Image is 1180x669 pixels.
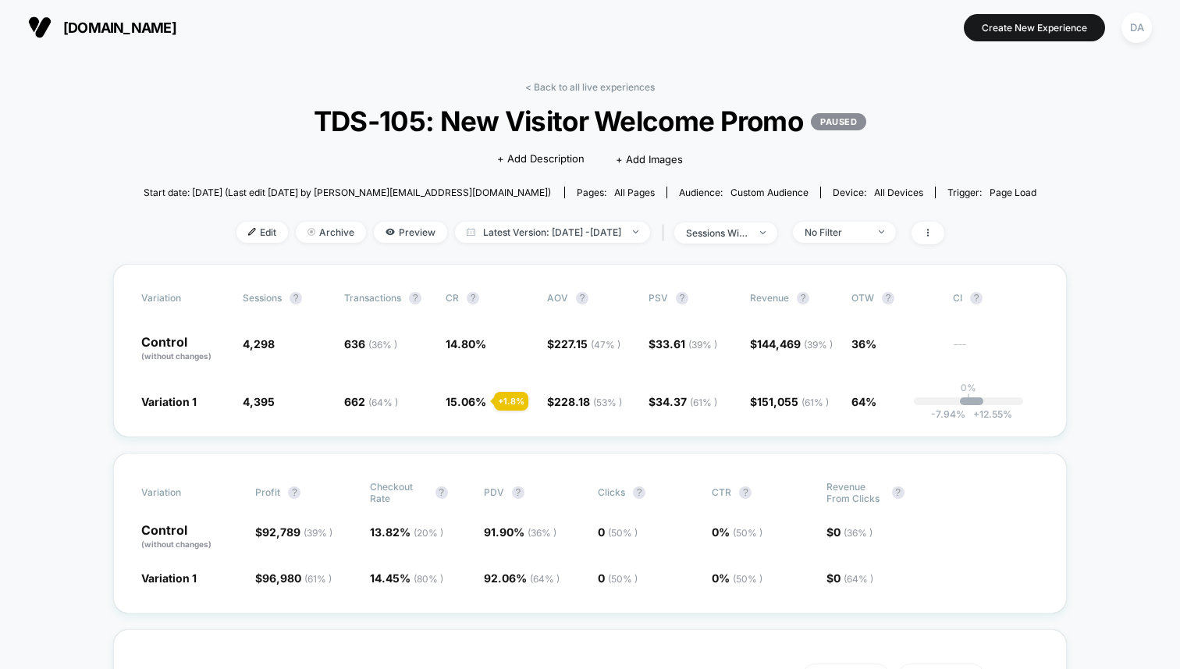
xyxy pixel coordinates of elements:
span: Variation 1 [141,571,197,585]
span: ( 64 % ) [530,573,560,585]
span: 144,469 [757,337,833,351]
button: [DOMAIN_NAME] [23,15,181,40]
span: Page Load [990,187,1036,198]
span: ( 39 % ) [688,339,717,351]
div: No Filter [805,226,867,238]
span: $ [750,395,829,408]
span: $ [649,395,717,408]
span: 12.55 % [965,408,1012,420]
span: $ [826,525,873,539]
span: 662 [344,395,398,408]
span: all pages [614,187,655,198]
span: Latest Version: [DATE] - [DATE] [455,222,650,243]
div: sessions with impression [686,227,748,239]
span: 0 [833,525,873,539]
div: Audience: [679,187,809,198]
span: (without changes) [141,539,211,549]
span: all devices [874,187,923,198]
span: Device: [820,187,935,198]
span: ( 64 % ) [368,397,398,408]
span: 34.37 [656,395,717,408]
span: AOV [547,292,568,304]
span: ( 80 % ) [414,573,443,585]
button: ? [633,486,645,499]
button: ? [892,486,905,499]
span: Variation 1 [141,395,197,408]
span: Transactions [344,292,401,304]
span: Revenue [750,292,789,304]
span: 151,055 [757,395,829,408]
span: ( 61 % ) [690,397,717,408]
span: 36% [851,337,876,351]
button: ? [882,292,894,304]
span: CR [446,292,459,304]
div: Trigger: [947,187,1036,198]
span: ( 36 % ) [844,527,873,539]
span: Clicks [598,486,625,498]
button: ? [676,292,688,304]
span: PSV [649,292,668,304]
span: Preview [374,222,447,243]
span: $ [255,571,332,585]
span: 4,298 [243,337,275,351]
button: ? [288,486,300,499]
span: ( 61 % ) [801,397,829,408]
span: [DOMAIN_NAME] [63,20,176,36]
span: 64% [851,395,876,408]
span: 92,789 [262,525,332,539]
span: TDS-105: New Visitor Welcome Promo [188,105,992,137]
button: ? [739,486,752,499]
span: ( 36 % ) [368,339,397,351]
button: DA [1117,12,1157,44]
span: Archive [296,222,366,243]
button: ? [290,292,302,304]
span: ( 61 % ) [304,573,332,585]
span: Variation [141,481,227,504]
p: Control [141,524,240,550]
a: < Back to all live experiences [525,81,655,93]
span: ( 64 % ) [844,573,873,585]
span: $ [547,337,620,351]
span: Custom Audience [730,187,809,198]
img: end [307,228,315,236]
span: $ [547,395,622,408]
span: $ [750,337,833,351]
span: 91.90 % [484,525,556,539]
span: 15.06 % [446,395,486,408]
img: end [633,230,638,233]
span: Variation [141,292,227,304]
span: ( 39 % ) [804,339,833,351]
button: ? [970,292,983,304]
span: Revenue From Clicks [826,481,884,504]
button: ? [467,292,479,304]
span: 14.80 % [446,337,486,351]
button: ? [435,486,448,499]
span: Profit [255,486,280,498]
button: ? [512,486,524,499]
img: end [760,231,766,234]
span: 13.82 % [370,525,443,539]
span: 4,395 [243,395,275,408]
span: + Add Images [616,153,683,165]
div: Pages: [577,187,655,198]
span: -7.94 % [931,408,965,420]
button: ? [409,292,421,304]
span: --- [953,340,1039,362]
span: ( 20 % ) [414,527,443,539]
span: CI [953,292,1039,304]
img: Visually logo [28,16,52,39]
img: end [879,230,884,233]
span: ( 36 % ) [528,527,556,539]
span: ( 50 % ) [608,573,638,585]
span: 0 % [712,525,762,539]
span: 33.61 [656,337,717,351]
button: ? [797,292,809,304]
span: ( 39 % ) [304,527,332,539]
div: + 1.8 % [494,392,528,411]
span: + Add Description [497,151,585,167]
span: 0 [598,525,638,539]
span: ( 47 % ) [591,339,620,351]
span: | [658,222,674,244]
p: 0% [961,382,976,393]
span: PDV [484,486,504,498]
